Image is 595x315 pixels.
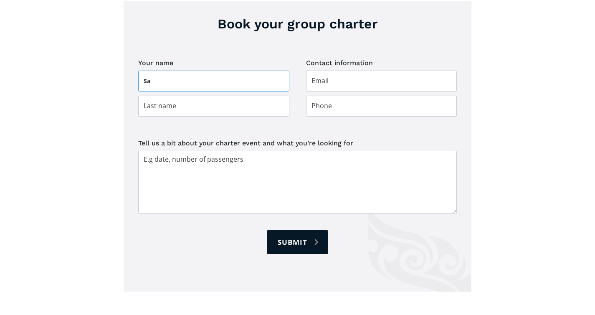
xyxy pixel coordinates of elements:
[138,57,289,69] label: Your name
[138,57,457,271] form: Group charter booking
[306,57,457,69] label: Contact information
[306,96,457,117] input: Phone
[306,71,457,91] input: Email
[138,15,457,32] h3: Book your group charter
[138,71,289,91] input: First name
[138,96,289,117] input: Last name
[267,230,328,254] input: Submit
[138,137,457,149] label: Tell us a bit about your charter event and what you’re looking for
